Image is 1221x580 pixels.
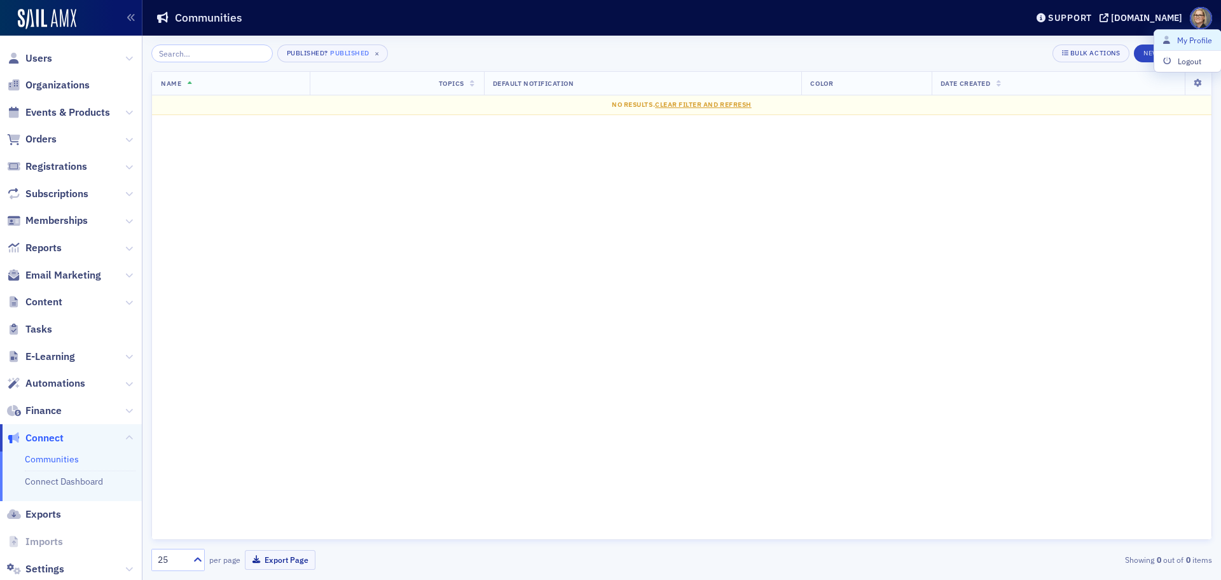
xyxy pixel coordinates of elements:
a: Exports [7,507,61,521]
span: Registrations [25,160,87,174]
button: Bulk Actions [1052,45,1129,62]
a: Connect Dashboard [25,476,103,487]
div: No results. [161,100,1203,110]
a: Subscriptions [7,187,88,201]
span: Reports [25,241,62,255]
div: 25 [158,553,186,567]
span: Name [161,79,181,88]
a: Imports [7,535,63,549]
span: Clear Filter and Refresh [655,100,752,109]
button: Export Page [245,550,315,570]
span: Subscriptions [25,187,88,201]
a: Organizations [7,78,90,92]
div: Support [1048,12,1092,24]
span: Tasks [25,322,52,336]
a: Automations [7,376,85,390]
span: Date Created [941,79,990,88]
a: Connect [7,431,64,445]
span: E-Learning [25,350,75,364]
a: New Community [1134,46,1212,58]
a: Content [7,295,62,309]
button: New Community [1134,45,1212,62]
div: [DOMAIN_NAME] [1111,12,1182,24]
input: Search… [151,45,273,62]
span: Events & Products [25,106,110,120]
span: My Profile [1163,34,1212,46]
button: Logout [1154,50,1221,71]
button: Published?Published× [277,45,388,62]
a: Communities [25,453,79,465]
a: Users [7,52,52,66]
a: E-Learning [7,350,75,364]
strong: 0 [1154,554,1163,565]
label: per page [209,554,240,565]
a: Finance [7,404,62,418]
div: Showing out of items [867,554,1212,565]
img: SailAMX [18,9,76,29]
span: Imports [25,535,63,549]
span: Memberships [25,214,88,228]
div: Published? [287,49,328,57]
span: × [371,48,383,59]
button: [DOMAIN_NAME] [1100,13,1187,22]
div: Bulk Actions [1070,50,1120,57]
a: Email Marketing [7,268,101,282]
a: Events & Products [7,106,110,120]
span: Users [25,52,52,66]
span: Exports [25,507,61,521]
button: My Profile [1154,30,1221,50]
span: Organizations [25,78,90,92]
span: Logout [1163,55,1212,67]
span: Connect [25,431,64,445]
div: Published [330,49,369,57]
a: Orders [7,132,57,146]
a: Settings [7,562,64,576]
span: Default Notification [493,79,574,88]
span: Email Marketing [25,268,101,282]
a: Reports [7,241,62,255]
span: Profile [1190,7,1212,29]
strong: 0 [1183,554,1192,565]
span: Content [25,295,62,309]
a: Registrations [7,160,87,174]
span: Color [810,79,833,88]
span: Automations [25,376,85,390]
a: Memberships [7,214,88,228]
span: Orders [25,132,57,146]
h1: Communities [175,10,242,25]
span: Finance [25,404,62,418]
span: Settings [25,562,64,576]
span: Topics [439,79,464,88]
a: Tasks [7,322,52,336]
